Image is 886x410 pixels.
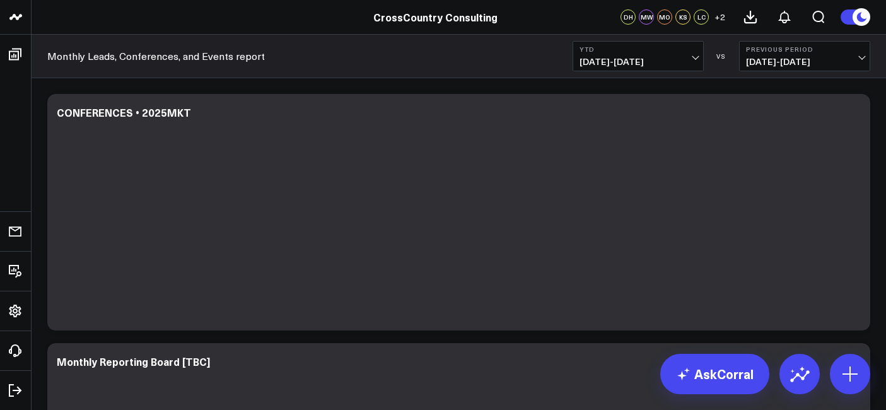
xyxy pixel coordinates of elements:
[639,9,654,25] div: MW
[739,41,870,71] button: Previous Period[DATE]-[DATE]
[694,9,709,25] div: LC
[621,9,636,25] div: DH
[675,9,691,25] div: KS
[573,41,704,71] button: YTD[DATE]-[DATE]
[746,57,863,67] span: [DATE] - [DATE]
[580,45,697,53] b: YTD
[660,354,769,394] a: AskCorral
[580,57,697,67] span: [DATE] - [DATE]
[746,45,863,53] b: Previous Period
[57,354,210,368] div: Monthly Reporting Board [TBC]
[657,9,672,25] div: MO
[57,105,191,119] div: CONFERENCES • 2025MKT
[712,9,727,25] button: +2
[710,52,733,60] div: VS
[373,10,498,24] a: CrossCountry Consulting
[714,13,725,21] span: + 2
[47,49,265,63] a: Monthly Leads, Conferences, and Events report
